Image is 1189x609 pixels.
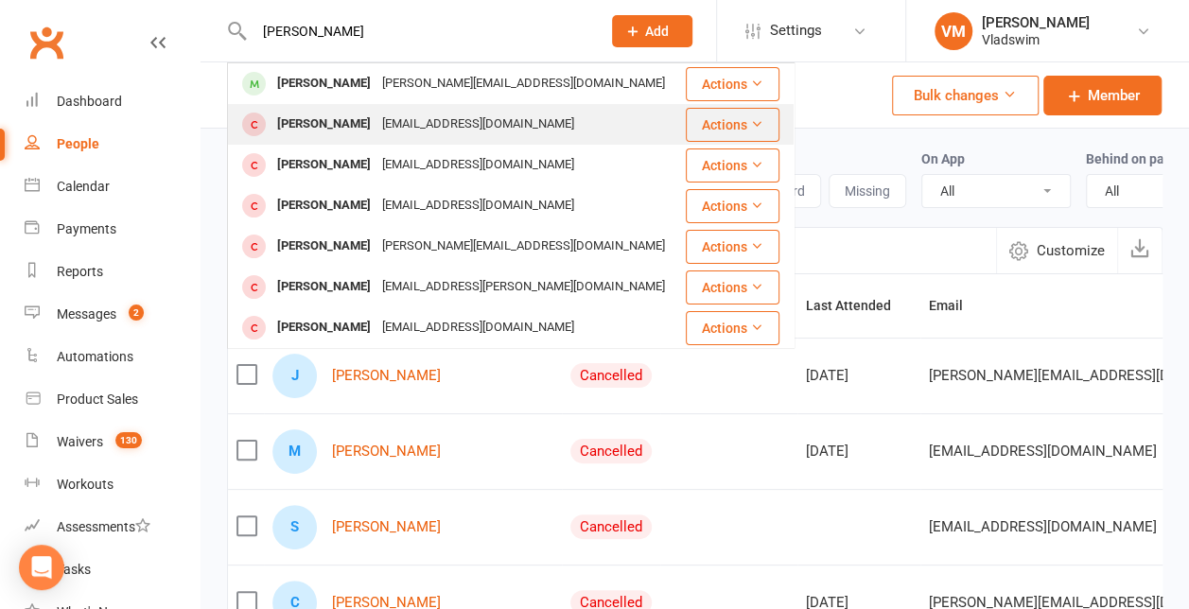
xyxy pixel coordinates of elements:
span: Settings [770,9,822,52]
div: Calendar [57,179,110,194]
div: [PERSON_NAME] [271,273,376,301]
span: Add [645,24,669,39]
a: Automations [25,336,200,378]
button: Bulk changes [892,76,1039,115]
div: [EMAIL_ADDRESS][DOMAIN_NAME] [376,314,580,341]
a: [PERSON_NAME] [332,519,441,535]
span: [EMAIL_ADDRESS][DOMAIN_NAME] [929,509,1157,545]
div: Workouts [57,477,114,492]
div: [DATE] [806,368,912,384]
div: People [57,136,99,151]
button: Actions [686,148,779,183]
div: Assessments [57,519,150,534]
button: Actions [686,67,779,101]
div: Messages [57,306,116,322]
div: [PERSON_NAME][EMAIL_ADDRESS][DOMAIN_NAME] [376,233,671,260]
div: Cancelled [570,514,652,539]
a: Workouts [25,463,200,506]
a: [PERSON_NAME] [332,368,441,384]
a: [PERSON_NAME] [332,444,441,460]
a: Reports [25,251,200,293]
div: [PERSON_NAME] [271,233,376,260]
div: [PERSON_NAME] [982,14,1090,31]
span: [EMAIL_ADDRESS][DOMAIN_NAME] [929,433,1157,469]
div: Dashboard [57,94,122,109]
div: [EMAIL_ADDRESS][DOMAIN_NAME] [376,111,580,138]
button: Actions [686,270,779,304]
button: Missing [829,174,906,208]
button: Actions [686,230,779,264]
div: Milla [272,429,317,474]
div: Cancelled [570,363,652,388]
div: [PERSON_NAME] [271,70,376,97]
div: [EMAIL_ADDRESS][PERSON_NAME][DOMAIN_NAME] [376,273,671,301]
button: Actions [686,311,779,345]
div: Jessica [272,354,317,398]
div: VM [935,12,972,50]
a: Member [1043,76,1162,115]
button: Last Attended [806,294,912,317]
div: Payments [57,221,116,236]
div: [DATE] [806,444,912,460]
div: Reports [57,264,103,279]
button: Add [612,15,692,47]
div: [PERSON_NAME] [271,192,376,219]
span: Email [929,298,984,313]
a: Messages 2 [25,293,200,336]
div: Waivers [57,434,103,449]
button: Actions [686,108,779,142]
button: Actions [686,189,779,223]
label: On App [921,151,965,166]
div: Cancelled [570,439,652,463]
div: Tasks [57,562,91,577]
button: Email [929,294,984,317]
div: Product Sales [57,391,138,407]
span: 2 [129,304,144,321]
a: Payments [25,208,200,251]
div: Sam [272,505,317,549]
a: Calendar [25,165,200,208]
div: [EMAIL_ADDRESS][DOMAIN_NAME] [376,151,580,179]
input: Search... [248,18,587,44]
div: Vladswim [982,31,1090,48]
a: Assessments [25,506,200,548]
span: 130 [115,432,142,448]
span: Member [1088,84,1140,107]
div: Automations [57,349,133,364]
a: Dashboard [25,80,200,123]
div: [PERSON_NAME] [271,111,376,138]
a: People [25,123,200,165]
div: [PERSON_NAME] [271,314,376,341]
a: Clubworx [23,19,70,66]
div: [PERSON_NAME][EMAIL_ADDRESS][DOMAIN_NAME] [376,70,671,97]
div: Open Intercom Messenger [19,545,64,590]
span: Customize [1037,239,1105,262]
span: Last Attended [806,298,912,313]
a: Product Sales [25,378,200,421]
div: [EMAIL_ADDRESS][DOMAIN_NAME] [376,192,580,219]
a: Tasks [25,548,200,591]
a: Waivers 130 [25,421,200,463]
div: [PERSON_NAME] [271,151,376,179]
button: Customize [996,228,1117,273]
